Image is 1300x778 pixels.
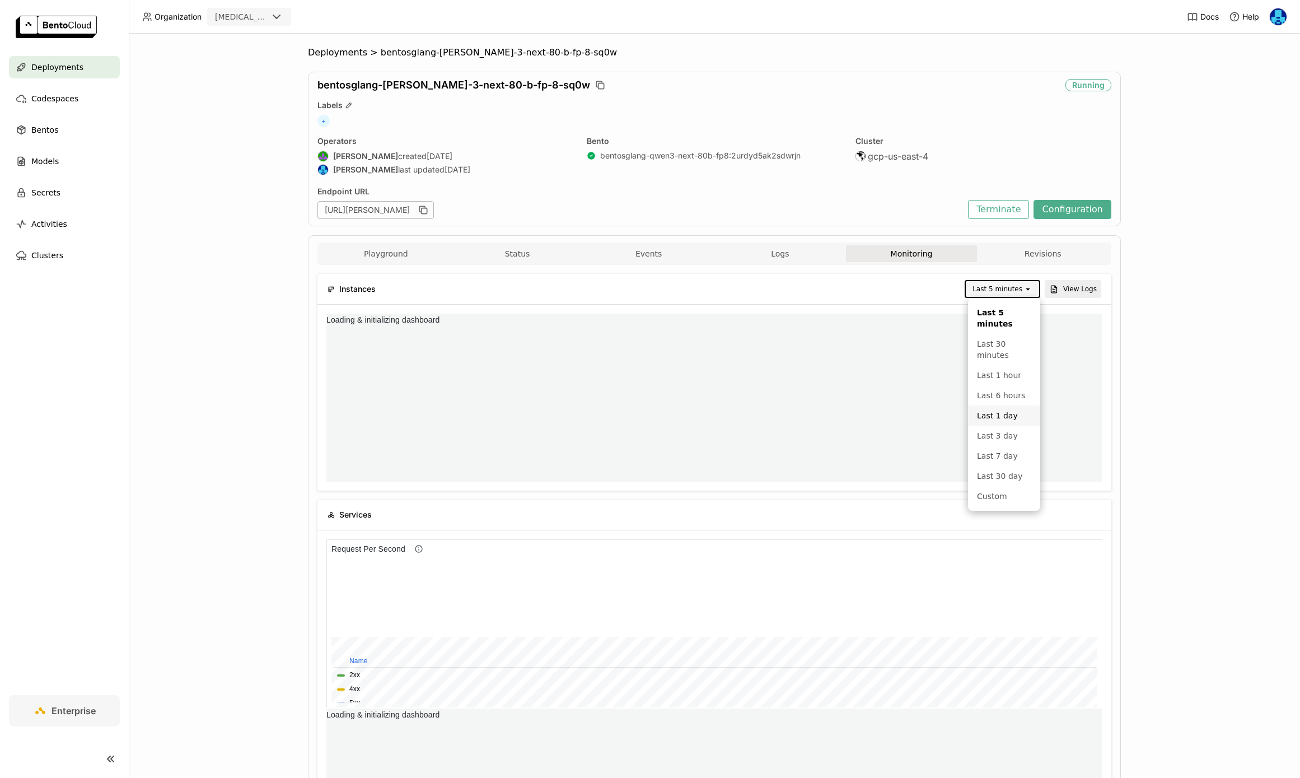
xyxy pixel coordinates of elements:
button: Playground [320,245,452,262]
span: Logs [771,249,789,259]
td: 21.0% [194,152,233,165]
div: Running [1065,79,1111,91]
div: [URL][PERSON_NAME] [317,201,434,219]
div: Last 30 minutes [977,338,1031,361]
span: bentosglang-[PERSON_NAME]-3-next-80-b-fp-8-sq0w [317,79,590,91]
span: Instances [339,283,376,295]
a: Secrets [9,181,120,204]
span: bentosglang-[PERSON_NAME]-3-next-80-b-fp-8-sq0w [381,47,617,58]
div: Endpoint URL [317,187,962,197]
button: 5xx [23,159,34,169]
h6: GPU Memory Bandwidth Usage [1,3,123,16]
div: Last 5 minutes [977,307,1031,329]
a: Activities [9,213,120,235]
img: logo [16,16,97,38]
div: last updated [317,164,573,175]
strong: [PERSON_NAME] [333,151,398,161]
th: name [6,137,770,151]
span: Organization [155,12,202,22]
button: Revisions [977,245,1109,262]
img: Yi Guo [1270,8,1287,25]
td: 41.9% [194,138,233,151]
div: Custom [977,491,1031,502]
ul: Menu [968,298,1040,511]
div: Last 7 day [977,450,1031,462]
span: Deployments [308,47,367,58]
span: [DATE] [427,151,452,161]
div: Help [1229,11,1259,22]
svg: open [1023,285,1032,294]
th: name [6,124,193,137]
a: bentosglang-qwen3-next-80b-fp8:2urdyd5ak2sdwrjn [600,151,801,161]
span: Services [339,509,372,521]
strong: [PERSON_NAME] [333,165,398,175]
span: gcp-us-east-4 [868,151,928,162]
span: [DATE] [445,165,470,175]
span: Enterprise [52,705,96,716]
span: Secrets [31,186,60,199]
span: Clusters [31,249,63,262]
th: Average Value [194,124,233,137]
div: Last 30 day [977,470,1031,482]
span: Docs [1200,12,1219,22]
div: Cluster [855,136,1111,146]
nav: Breadcrumbs navigation [308,47,1121,58]
span: Codespaces [31,92,78,105]
div: Bento [587,136,843,146]
button: bentosglang-[PERSON_NAME]-3-next-80-b-fp-8-sq0w [23,153,189,164]
td: 10.5% [234,152,266,165]
img: Yi Guo [318,165,328,175]
div: Last 1 hour [977,370,1031,381]
iframe: Number of Replicas [326,314,1102,482]
a: Deployments [9,56,120,78]
h6: In-Progress Request [1,3,83,16]
span: Activities [31,217,67,231]
button: Configuration [1034,200,1111,219]
div: Operators [317,136,573,146]
img: Shenyang Zhao [318,151,328,161]
a: Models [9,150,120,173]
div: Last 3 day [977,430,1031,441]
span: Bentos [31,123,58,137]
a: Bentos [9,119,120,141]
button: Status [452,245,583,262]
span: + [317,115,330,127]
button: Monitoring [846,245,978,262]
a: Codespaces [9,87,120,110]
div: Last 5 minutes [972,283,1022,295]
span: > [367,47,381,58]
h6: CPU Usage [1,3,52,16]
button: Terminate [968,200,1029,219]
a: Clusters [9,244,120,267]
span: Deployments [31,60,83,74]
button: Total [23,139,38,150]
span: Help [1242,12,1259,22]
a: Enterprise [9,695,120,726]
div: Last 6 hours [977,390,1031,401]
th: Minimum Value [234,124,266,137]
button: View Logs [1045,280,1101,298]
iframe: Request Per Second [326,539,1102,707]
div: Last 1 day [977,410,1031,421]
div: created [317,151,573,162]
a: Docs [1187,11,1219,22]
div: [MEDICAL_DATA] [215,11,268,22]
td: 21% [234,138,266,151]
div: Labels [317,100,1111,110]
button: Events [583,245,714,262]
input: Selected revia. [269,12,270,23]
span: Models [31,155,59,168]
